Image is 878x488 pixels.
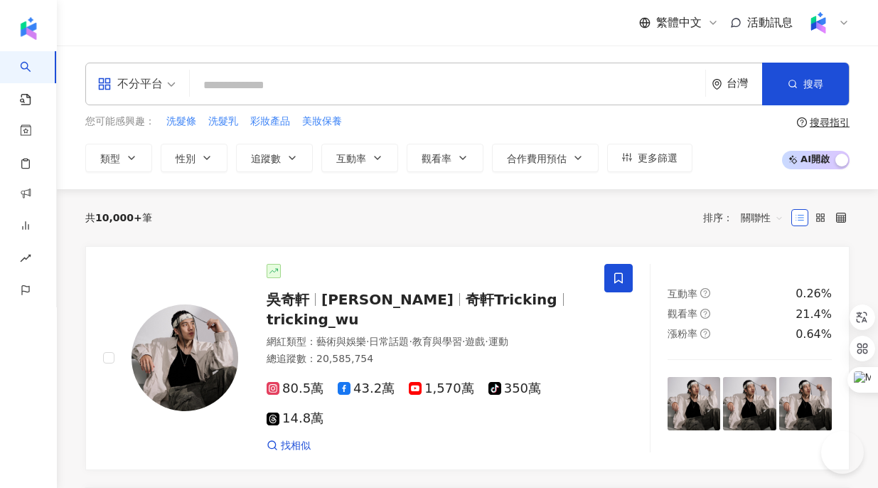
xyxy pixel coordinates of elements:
img: logo icon [17,17,40,40]
div: 總追蹤數 ： 20,585,754 [267,352,587,366]
span: 藝術與娛樂 [316,336,366,347]
span: question-circle [797,117,807,127]
span: 搜尋 [803,78,823,90]
button: 洗髮條 [166,114,197,129]
span: 80.5萬 [267,381,323,396]
iframe: Help Scout Beacon - Open [821,431,864,474]
a: search [20,51,48,107]
button: 美妝保養 [301,114,343,129]
span: 1,570萬 [409,381,474,396]
span: 美妝保養 [302,115,342,129]
span: · [366,336,369,347]
span: 14.8萬 [267,411,323,426]
span: 遊戲 [465,336,485,347]
div: 0.26% [796,286,832,302]
div: 0.64% [796,327,832,342]
div: 搜尋指引 [810,117,850,128]
button: 彩妝產品 [250,114,291,129]
img: post-image [668,377,720,430]
span: 350萬 [488,381,541,396]
span: 吳奇軒 [267,291,309,308]
span: question-circle [700,288,710,298]
span: 洗髮乳 [208,115,238,129]
span: appstore [97,77,112,91]
img: Kolr%20app%20icon%20%281%29.png [805,9,832,36]
button: 合作費用預估 [492,144,599,172]
span: · [409,336,412,347]
span: 合作費用預估 [507,153,567,164]
button: 搜尋 [762,63,849,105]
span: rise [20,244,31,276]
span: 性別 [176,153,196,164]
div: 排序： [703,206,791,229]
button: 洗髮乳 [208,114,239,129]
span: 日常話題 [369,336,409,347]
span: 活動訊息 [747,16,793,29]
img: KOL Avatar [132,304,238,411]
span: 漲粉率 [668,328,697,339]
span: tricking_wu [267,311,359,328]
span: [PERSON_NAME] [321,291,454,308]
span: 互動率 [336,153,366,164]
span: 奇軒Tricking [466,291,557,308]
button: 觀看率 [407,144,483,172]
img: post-image [779,377,832,430]
span: 更多篩選 [638,152,678,164]
img: post-image [723,377,776,430]
span: 類型 [100,153,120,164]
span: 彩妝產品 [250,115,290,129]
span: 關聯性 [741,206,783,229]
span: 互動率 [668,288,697,299]
span: 追蹤數 [251,153,281,164]
span: 洗髮條 [166,115,196,129]
div: 不分平台 [97,73,163,95]
span: 繁體中文 [656,15,702,31]
span: 您可能感興趣： [85,115,155,129]
button: 性別 [161,144,227,172]
span: question-circle [700,329,710,339]
button: 更多篩選 [607,144,692,172]
span: · [462,336,465,347]
div: 21.4% [796,307,832,322]
span: 教育與學習 [412,336,462,347]
a: 找相似 [267,439,311,453]
button: 類型 [85,144,152,172]
div: 台灣 [727,78,762,90]
button: 追蹤數 [236,144,313,172]
div: 共 筆 [85,212,152,223]
a: KOL Avatar吳奇軒[PERSON_NAME]奇軒Trickingtricking_wu網紅類型：藝術與娛樂·日常話題·教育與學習·遊戲·運動總追蹤數：20,585,75480.5萬43.... [85,246,850,471]
span: 運動 [488,336,508,347]
span: 10,000+ [95,212,142,223]
button: 互動率 [321,144,398,172]
span: 觀看率 [668,308,697,319]
div: 網紅類型 ： [267,335,587,349]
span: 觀看率 [422,153,451,164]
span: 43.2萬 [338,381,395,396]
span: environment [712,79,722,90]
span: 找相似 [281,439,311,453]
span: question-circle [700,309,710,319]
span: · [485,336,488,347]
